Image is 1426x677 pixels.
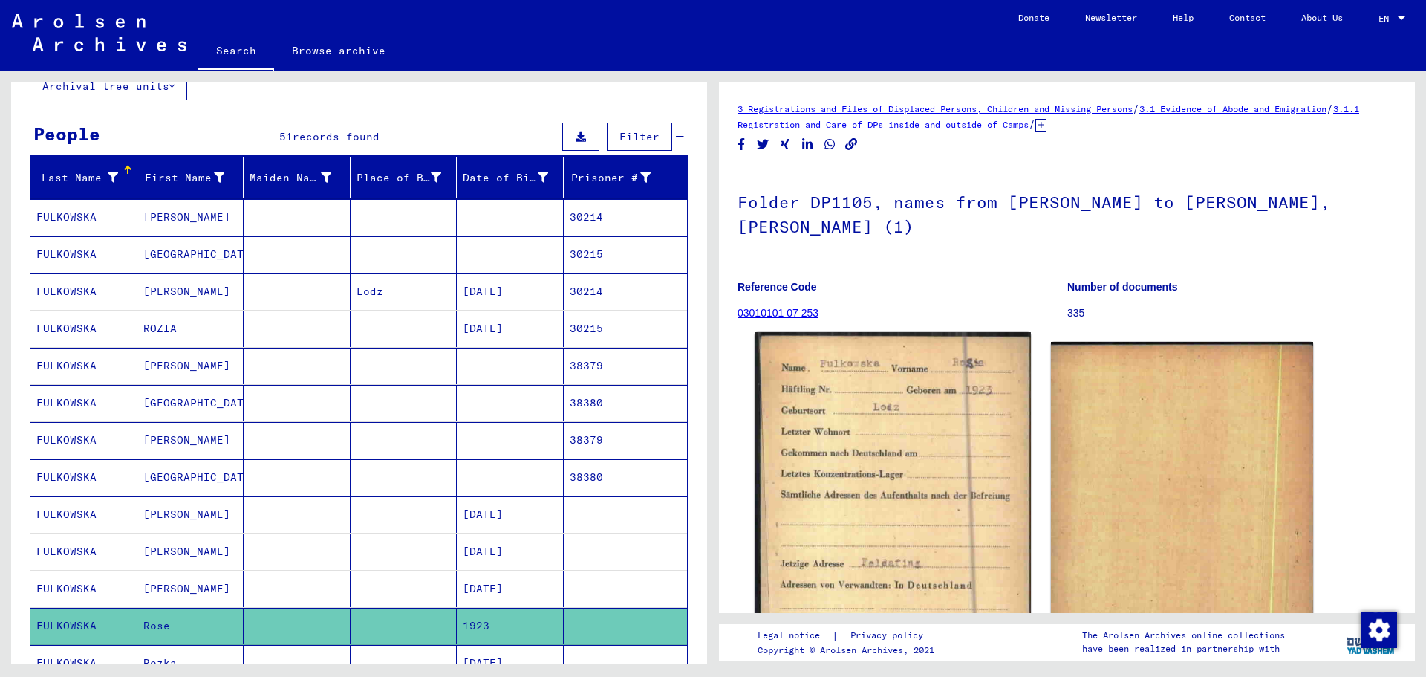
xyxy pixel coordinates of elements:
mat-cell: [PERSON_NAME] [137,534,244,570]
mat-cell: 30215 [564,236,688,273]
mat-header-cell: Date of Birth [457,157,564,198]
span: EN [1378,13,1395,24]
button: Share on Facebook [734,135,749,154]
mat-header-cell: Prisoner # [564,157,688,198]
div: Prisoner # [570,170,651,186]
mat-cell: 1923 [457,608,564,644]
mat-cell: FULKOWSKA [30,422,137,459]
span: / [1029,117,1035,131]
mat-cell: FULKOWSKA [30,496,137,533]
mat-cell: [PERSON_NAME] [137,273,244,310]
a: 3 Registrations and Files of Displaced Persons, Children and Missing Persons [738,103,1133,114]
mat-cell: [GEOGRAPHIC_DATA] [137,459,244,496]
button: Share on Xing [778,135,793,154]
span: records found [293,130,380,143]
mat-cell: FULKOWSKA [30,311,137,347]
mat-cell: [GEOGRAPHIC_DATA] [137,385,244,421]
a: 3.1 Evidence of Abode and Emigration [1139,103,1326,114]
p: The Arolsen Archives online collections [1082,629,1285,642]
a: 03010101 07 253 [738,307,818,319]
div: Last Name [36,170,118,186]
div: Date of Birth [463,170,548,186]
div: Prisoner # [570,166,670,190]
mat-cell: 30215 [564,311,688,347]
span: Filter [619,130,660,143]
mat-cell: 38379 [564,422,688,459]
button: Share on WhatsApp [822,135,838,154]
button: Copy link [844,135,859,154]
mat-cell: FULKOWSKA [30,385,137,421]
mat-header-cell: First Name [137,157,244,198]
mat-cell: 38379 [564,348,688,384]
mat-cell: [PERSON_NAME] [137,496,244,533]
mat-cell: FULKOWSKA [30,273,137,310]
mat-cell: Rose [137,608,244,644]
mat-cell: FULKOWSKA [30,571,137,607]
a: Browse archive [274,33,403,68]
div: Maiden Name [250,170,331,186]
mat-header-cell: Maiden Name [244,157,351,198]
mat-cell: [DATE] [457,311,564,347]
b: Reference Code [738,281,817,293]
button: Filter [607,123,672,151]
a: Privacy policy [839,628,941,644]
a: Search [198,33,274,71]
mat-cell: [PERSON_NAME] [137,571,244,607]
mat-cell: [PERSON_NAME] [137,199,244,236]
span: / [1133,102,1139,115]
div: | [758,628,941,644]
b: Number of documents [1067,281,1178,293]
div: Place of Birth [356,170,442,186]
div: Place of Birth [356,166,460,190]
div: Last Name [36,166,137,190]
div: First Name [143,170,225,186]
mat-cell: 30214 [564,273,688,310]
mat-cell: 30214 [564,199,688,236]
mat-header-cell: Place of Birth [351,157,458,198]
mat-cell: [PERSON_NAME] [137,348,244,384]
div: Date of Birth [463,166,567,190]
mat-header-cell: Last Name [30,157,137,198]
mat-cell: ROZIA [137,311,244,347]
div: People [33,120,100,147]
mat-cell: 38380 [564,385,688,421]
mat-cell: [PERSON_NAME] [137,422,244,459]
button: Share on Twitter [755,135,771,154]
div: Maiden Name [250,166,350,190]
p: 335 [1067,305,1396,321]
mat-cell: FULKOWSKA [30,199,137,236]
a: Legal notice [758,628,832,644]
mat-cell: Lodz [351,273,458,310]
p: Copyright © Arolsen Archives, 2021 [758,644,941,657]
span: / [1326,102,1333,115]
mat-cell: FULKOWSKA [30,608,137,644]
mat-cell: [DATE] [457,273,564,310]
mat-cell: FULKOWSKA [30,534,137,570]
img: yv_logo.png [1344,623,1399,661]
mat-cell: [GEOGRAPHIC_DATA] [137,236,244,273]
button: Archival tree units [30,72,187,100]
mat-cell: [DATE] [457,571,564,607]
mat-cell: FULKOWSKA [30,459,137,496]
h1: Folder DP1105, names from [PERSON_NAME] to [PERSON_NAME], [PERSON_NAME] (1) [738,168,1396,258]
p: have been realized in partnership with [1082,642,1285,655]
mat-cell: [DATE] [457,496,564,533]
img: Arolsen_neg.svg [12,14,186,51]
div: First Name [143,166,244,190]
mat-cell: FULKOWSKA [30,348,137,384]
img: Change consent [1361,612,1397,648]
button: Share on LinkedIn [800,135,815,154]
mat-cell: 38380 [564,459,688,496]
mat-cell: FULKOWSKA [30,236,137,273]
mat-cell: [DATE] [457,534,564,570]
span: 51 [279,130,293,143]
